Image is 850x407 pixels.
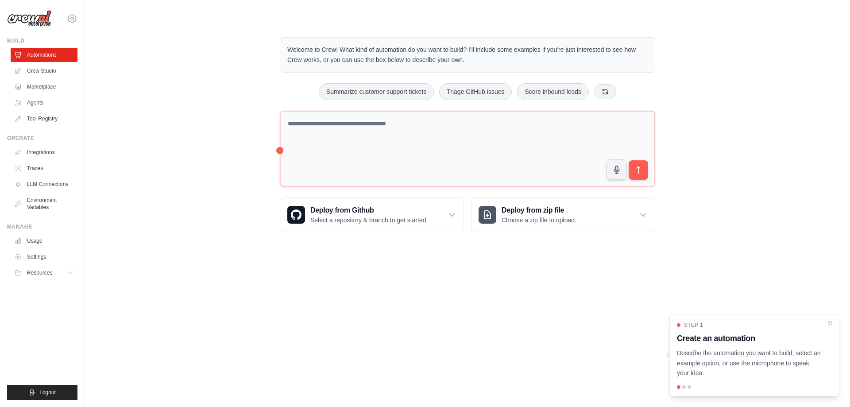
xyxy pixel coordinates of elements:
a: LLM Connections [11,177,77,191]
h3: Deploy from zip file [502,205,576,216]
button: Triage GitHub issues [439,83,512,100]
a: Tool Registry [11,112,77,126]
h3: Create an automation [677,332,821,345]
iframe: Chat Widget [806,364,850,407]
button: Logout [7,385,77,400]
a: Integrations [11,145,77,159]
button: Score inbound leads [517,83,589,100]
h3: Deploy from Github [310,205,428,216]
a: Marketplace [11,80,77,94]
span: Logout [39,389,56,396]
a: Agents [11,96,77,110]
p: Describe the automation you want to build, select an example option, or use the microphone to spe... [677,348,821,378]
p: Select a repository & branch to get started. [310,216,428,225]
a: Crew Studio [11,64,77,78]
button: Resources [11,266,77,280]
a: Usage [11,234,77,248]
a: Environment Variables [11,193,77,214]
a: Traces [11,161,77,175]
button: Close walkthrough [827,320,834,327]
p: Choose a zip file to upload. [502,216,576,225]
span: Resources [27,269,52,276]
p: Welcome to Crew! What kind of automation do you want to build? I'll include some examples if you'... [287,45,648,65]
a: Settings [11,250,77,264]
div: Operate [7,135,77,142]
span: Step 1 [684,322,703,329]
img: Logo [7,10,51,27]
a: Automations [11,48,77,62]
div: Manage [7,223,77,230]
div: Build [7,37,77,44]
button: Summarize customer support tickets [319,83,434,100]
